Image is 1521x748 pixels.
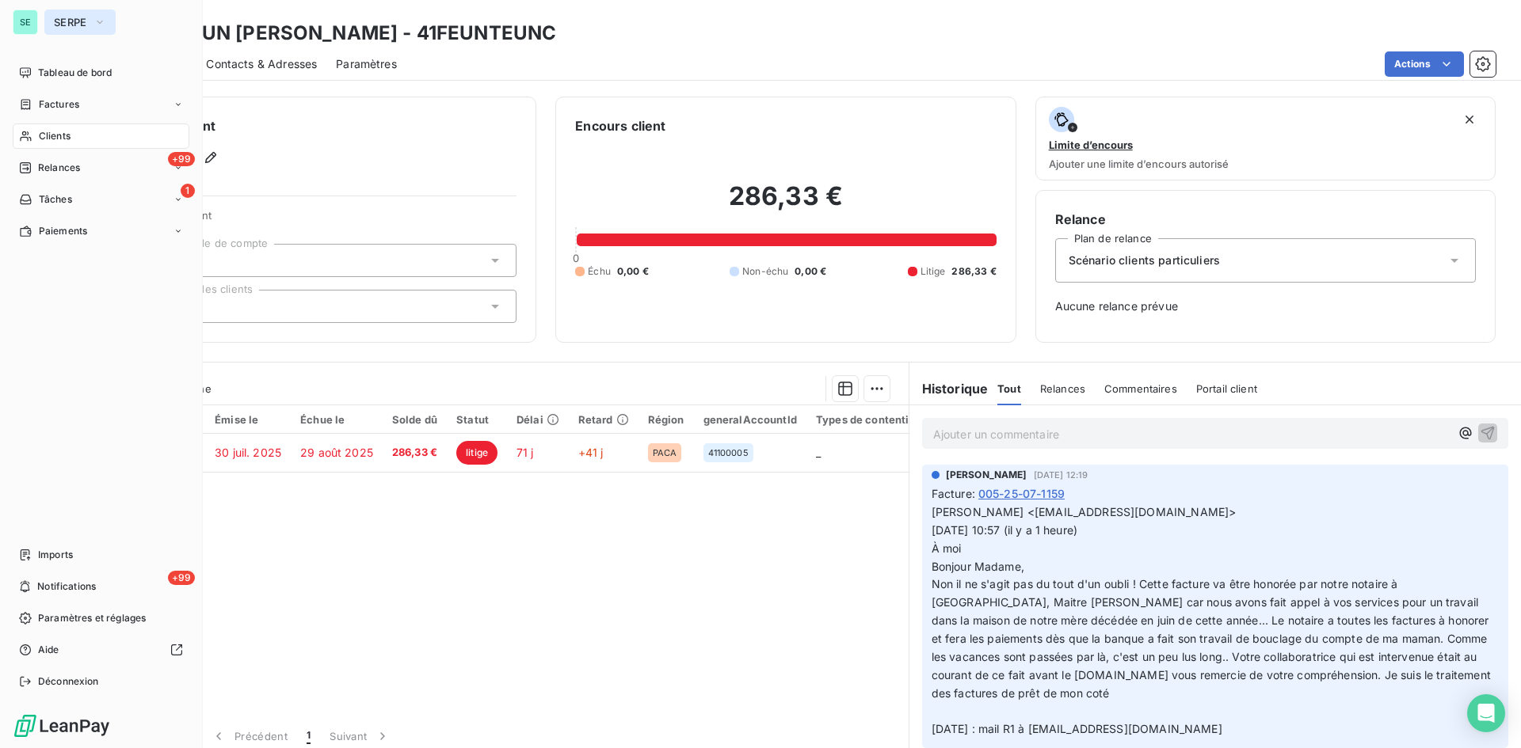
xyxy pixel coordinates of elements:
[703,413,797,426] div: generalAccountId
[215,413,281,426] div: Émise le
[128,209,517,231] span: Propriétés Client
[932,560,1024,573] span: Bonjour Madame,
[946,468,1027,482] span: [PERSON_NAME]
[300,413,373,426] div: Échue le
[54,16,87,28] span: SERPE
[139,19,556,47] h3: FEUTEUN [PERSON_NAME] - 41FEUNTEUNC
[1034,470,1088,480] span: [DATE] 12:19
[215,446,281,459] span: 30 juil. 2025
[575,180,996,228] h2: 286,33 €
[742,264,788,279] span: Non-échu
[1196,382,1257,395] span: Portail client
[648,413,684,426] div: Région
[932,485,975,502] span: Facture :
[13,713,111,739] img: Logo LeanPay
[1467,694,1505,732] div: Open Intercom Messenger
[39,97,79,112] span: Factures
[96,116,517,135] h6: Informations client
[1040,382,1085,395] span: Relances
[932,541,962,555] span: À moi
[1055,210,1476,229] h6: Relance
[37,579,96,594] span: Notifications
[38,66,112,80] span: Tableau de bord
[38,643,59,657] span: Aide
[909,379,989,398] h6: Historique
[997,382,1021,395] span: Tout
[1069,252,1220,268] span: Scénario clients particuliers
[1104,382,1177,395] span: Commentaires
[1049,139,1133,151] span: Limite d’encours
[795,264,826,279] span: 0,00 €
[38,674,99,689] span: Déconnexion
[617,264,649,279] span: 0,00 €
[13,9,38,35] div: SE
[978,485,1065,502] span: 005-25-07-1159
[13,637,189,663] a: Aide
[932,523,1077,537] span: [DATE] 10:57 (il y a 1 heure)
[39,192,72,207] span: Tâches
[578,446,604,459] span: +41 j
[1055,298,1476,314] span: Aucune relance prévue
[517,413,559,426] div: Délai
[932,577,1494,735] span: Non il ne s'agit pas du tout d'un oubli ! Cette facture va être honorée par notre notaire à [GEOG...
[708,448,749,458] span: 41100005
[575,116,665,135] h6: Encours client
[392,445,437,461] span: 286,33 €
[181,184,195,198] span: 1
[932,505,1237,518] span: [PERSON_NAME] <[EMAIL_ADDRESS][DOMAIN_NAME]>
[392,413,437,426] div: Solde dû
[168,152,195,166] span: +99
[1049,158,1229,170] span: Ajouter une limite d’encours autorisé
[168,571,195,585] span: +99
[38,161,80,175] span: Relances
[39,129,71,143] span: Clients
[300,446,373,459] span: 29 août 2025
[39,224,87,238] span: Paiements
[307,728,311,744] span: 1
[578,413,629,426] div: Retard
[517,446,534,459] span: 71 j
[653,448,677,458] span: PACA
[921,264,946,279] span: Litige
[206,56,317,72] span: Contacts & Adresses
[456,441,497,465] span: litige
[816,413,928,426] div: Types de contentieux
[38,548,73,562] span: Imports
[456,413,497,426] div: Statut
[336,56,397,72] span: Paramètres
[573,252,579,264] span: 0
[588,264,611,279] span: Échu
[38,611,146,625] span: Paramètres et réglages
[816,446,821,459] span: _
[1385,51,1464,77] button: Actions
[951,264,996,279] span: 286,33 €
[1035,97,1496,180] button: Limite d’encoursAjouter une limite d’encours autorisé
